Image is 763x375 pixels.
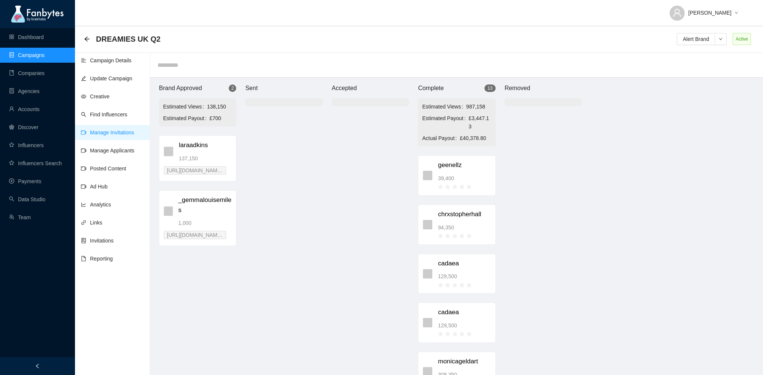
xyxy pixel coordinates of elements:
[418,303,495,343] div: cadaea129,500
[35,363,40,369] span: left
[418,83,444,93] article: Complete
[484,84,495,92] sup: 13
[466,233,472,239] span: star
[179,140,231,151] span: laraadkins
[9,106,40,112] a: userAccounts
[445,331,450,337] span: star
[81,111,127,117] a: searchFind Influencers
[418,254,495,294] div: cadaea129,500
[459,233,465,239] span: star
[84,36,90,42] span: arrow-left
[422,102,466,111] span: Estimated Views
[81,57,132,63] a: align-leftCampaign Details
[715,37,726,41] span: down
[683,35,709,43] span: Alert Brand
[332,83,357,93] article: Accepted
[438,272,457,280] span: 129,500
[715,33,727,45] button: down
[445,233,450,239] span: star
[459,283,465,288] span: star
[81,93,109,99] a: eyeCreative
[418,205,495,245] div: chrxstopherhall94,350
[733,33,751,45] span: Active
[81,256,113,262] a: fileReporting
[688,9,732,17] span: [PERSON_NAME]
[159,83,202,93] article: Brand Approved
[466,102,491,111] span: 987,158
[9,196,45,202] a: searchData Studio
[231,86,234,91] span: 2
[438,331,443,337] span: star
[673,8,682,17] span: user
[438,174,454,182] span: 39,400
[445,184,450,190] span: star
[9,34,44,40] a: appstoreDashboard
[167,167,223,174] span: [URL][DOMAIN_NAME] /invitation/hub/ 0ed34ddf
[167,231,223,239] span: [URL][DOMAIN_NAME] /invitation/hub/ 66642b50
[81,130,134,136] a: video-cameraManage Invitations
[438,160,490,170] span: geenellz
[452,184,457,190] span: star
[245,83,258,93] article: Sent
[179,154,198,163] span: 137,150
[438,283,443,288] span: star
[452,233,457,239] span: star
[438,321,457,330] span: 129,500
[664,4,744,16] button: [PERSON_NAME]down
[466,184,472,190] span: star
[422,134,460,142] span: Actual Payout
[490,86,493,91] span: 3
[159,190,236,246] div: _gemmalouisemiles1,000[URL][DOMAIN_NAME]/invitation/hub/66642b50
[9,70,45,76] a: bookCompanies
[438,307,490,318] span: cadaea
[422,114,469,131] span: Estimated Payout
[81,166,126,172] a: video-cameraPosted Content
[207,102,232,111] span: 138,150
[452,283,457,288] span: star
[84,36,90,42] div: Back
[466,283,472,288] span: star
[9,52,45,58] a: databaseCampaigns
[459,184,465,190] span: star
[81,184,108,190] a: video-cameraAd Hub
[505,83,530,93] article: Removed
[735,11,738,15] span: down
[81,202,111,208] a: line-chartAnalytics
[81,75,132,81] a: editUpdate Campaign
[438,223,454,232] span: 94,350
[81,148,134,154] a: video-cameraManage Applicants
[9,142,43,148] a: starInfluencers
[438,233,443,239] span: star
[9,124,38,130] a: radar-chartDiscover
[452,331,457,337] span: star
[9,88,40,94] a: containerAgencies
[438,357,490,367] span: monicageldart
[178,219,192,227] span: 1,000
[466,331,472,337] span: star
[159,136,236,181] div: laraadkins137,150[URL][DOMAIN_NAME]/invitation/hub/0ed34ddf
[460,134,492,142] span: £40,378.80
[96,33,160,45] span: DREAMIES UK Q2
[438,259,490,269] span: cadaea
[438,184,443,190] span: star
[81,238,114,244] a: hddInvitations
[178,195,232,215] span: _gemmalouisemiles
[210,114,232,122] span: £700
[9,160,62,166] a: starInfluencers Search
[81,220,102,226] a: linkLinks
[418,155,495,196] div: geenellz39,400
[445,283,450,288] span: star
[459,331,465,337] span: star
[487,86,490,91] span: 1
[438,209,490,220] span: chrxstopherhall
[163,114,210,122] span: Estimated Payout
[9,214,31,220] a: usergroup-addTeam
[9,178,41,184] a: pay-circlePayments
[469,114,492,131] span: £3,447.13
[677,33,715,45] button: Alert Brand
[229,84,236,92] sup: 2
[163,102,207,111] span: Estimated Views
